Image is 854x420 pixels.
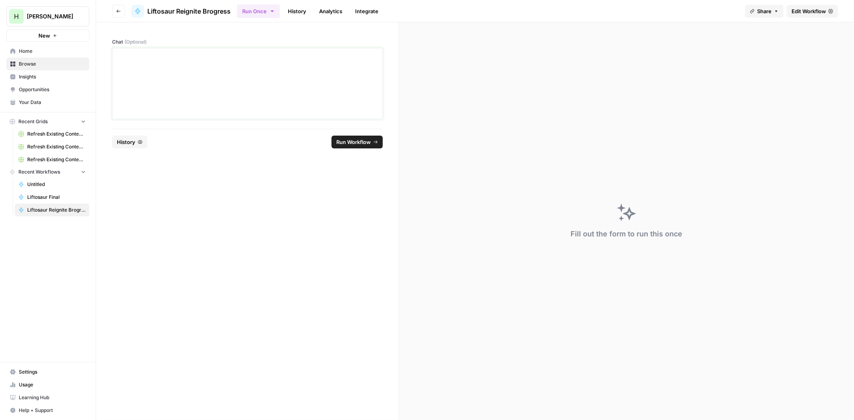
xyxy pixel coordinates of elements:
a: Integrate [350,5,383,18]
a: Liftosaur Reignite Brogress [15,204,89,216]
span: Liftosaur Reignite Brogress [147,6,231,16]
span: Refresh Existing Content [DATE] Deleted AEO, doesn't work now [27,143,86,150]
span: Settings [19,368,86,376]
a: Liftosaur Reignite Brogress [131,5,231,18]
a: Untitled [15,178,89,191]
a: Browse [6,58,89,70]
span: Run Workflow [336,138,371,146]
span: Edit Workflow [792,7,826,15]
button: Recent Workflows [6,166,89,178]
span: Recent Grids [18,118,48,125]
span: Browse [19,60,86,68]
a: History [283,5,311,18]
a: Insights [6,70,89,83]
a: Edit Workflow [787,5,838,18]
span: Recent Workflows [18,168,60,176]
div: Fill out the form to run this once [571,228,683,240]
button: Run Workflow [332,136,383,148]
button: Run Once [237,4,280,18]
a: Learning Hub [6,391,89,404]
a: Refresh Existing Content (1) [15,128,89,140]
a: Usage [6,378,89,391]
a: Settings [6,366,89,378]
span: [PERSON_NAME] [27,12,75,20]
a: Refresh Existing Content [DATE] Deleted AEO, doesn't work now [15,140,89,153]
span: Untitled [27,181,86,188]
button: Share [745,5,784,18]
span: Insights [19,73,86,80]
a: Home [6,45,89,58]
span: History [117,138,135,146]
span: Help + Support [19,407,86,414]
a: Opportunities [6,83,89,96]
a: Refresh Existing Content Only Based on SERP [15,153,89,166]
span: Home [19,48,86,55]
button: Recent Grids [6,116,89,128]
span: Liftosaur Reignite Brogress [27,206,86,214]
span: Your Data [19,99,86,106]
a: Your Data [6,96,89,109]
span: (Optional) [125,38,147,46]
span: H [14,12,19,21]
button: New [6,30,89,42]
span: Refresh Existing Content (1) [27,130,86,138]
label: Chat [112,38,383,46]
span: Learning Hub [19,394,86,401]
span: New [38,32,50,40]
span: Opportunities [19,86,86,93]
button: History [112,136,147,148]
span: Share [757,7,772,15]
button: Workspace: Hasbrook [6,6,89,26]
span: Usage [19,381,86,388]
span: Refresh Existing Content Only Based on SERP [27,156,86,163]
span: Liftosaur Final [27,194,86,201]
a: Analytics [314,5,347,18]
a: Liftosaur Final [15,191,89,204]
button: Help + Support [6,404,89,417]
